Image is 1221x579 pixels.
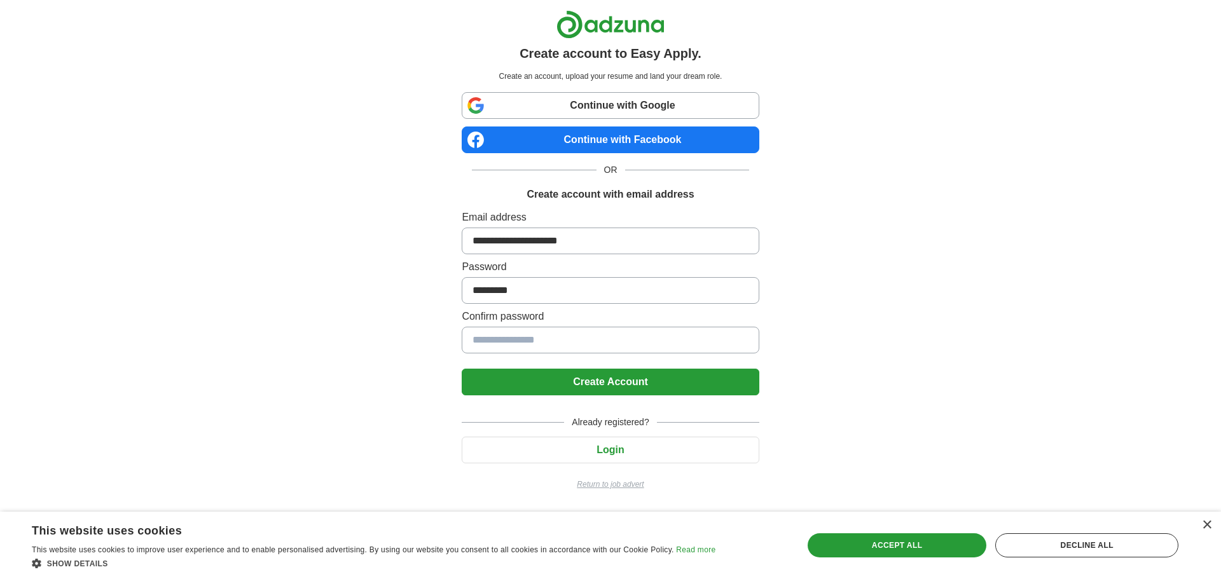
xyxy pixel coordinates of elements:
[462,92,759,119] a: Continue with Google
[47,559,108,568] span: Show details
[995,533,1178,557] div: Decline all
[520,44,701,63] h1: Create account to Easy Apply.
[556,10,665,39] img: Adzuna logo
[1202,521,1211,530] div: Close
[32,519,684,538] div: This website uses cookies
[462,444,759,455] a: Login
[462,210,759,225] label: Email address
[462,259,759,275] label: Password
[597,163,625,177] span: OR
[32,557,715,569] div: Show details
[32,545,674,554] span: This website uses cookies to improve user experience and to enable personalised advertising. By u...
[462,369,759,395] button: Create Account
[462,437,759,463] button: Login
[462,126,759,153] a: Continue with Facebook
[527,187,694,202] h1: Create account with email address
[462,479,759,490] a: Return to job advert
[676,545,715,554] a: Read more, opens a new window
[462,309,759,324] label: Confirm password
[464,71,756,82] p: Create an account, upload your resume and land your dream role.
[564,416,656,429] span: Already registered?
[808,533,987,557] div: Accept all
